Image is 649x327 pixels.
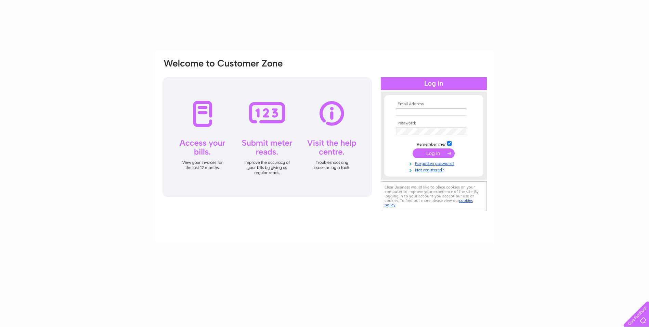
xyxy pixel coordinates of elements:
[396,166,473,173] a: Not registered?
[381,181,487,211] div: Clear Business would like to place cookies on your computer to improve your experience of the sit...
[394,102,473,107] th: Email Address:
[394,121,473,126] th: Password:
[385,198,473,207] a: cookies policy
[413,148,455,158] input: Submit
[396,160,473,166] a: Forgotten password?
[394,140,473,147] td: Remember me?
